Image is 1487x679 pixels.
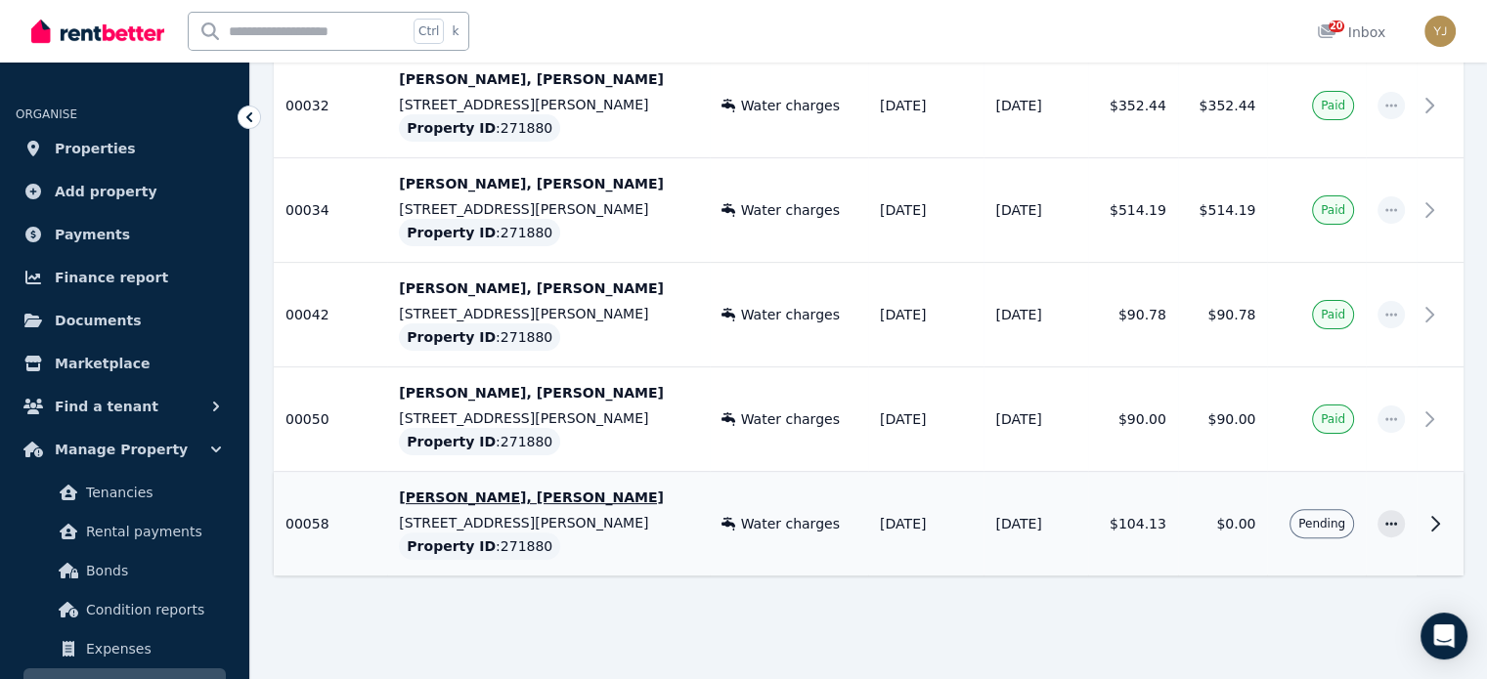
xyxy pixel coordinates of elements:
[1321,98,1345,113] span: Paid
[86,481,218,504] span: Tenancies
[55,180,157,203] span: Add property
[1178,472,1268,576] td: $0.00
[16,387,234,426] button: Find a tenant
[55,352,150,375] span: Marketplace
[452,23,459,39] span: k
[984,158,1088,263] td: [DATE]
[55,223,130,246] span: Payments
[399,383,697,403] p: [PERSON_NAME], [PERSON_NAME]
[16,301,234,340] a: Documents
[868,158,984,263] td: [DATE]
[1088,263,1178,367] td: $90.78
[16,258,234,297] a: Finance report
[23,551,226,590] a: Bonds
[55,438,188,461] span: Manage Property
[55,395,158,418] span: Find a tenant
[1321,411,1345,427] span: Paid
[741,514,840,533] span: Water charges
[1317,22,1385,42] div: Inbox
[16,430,234,469] button: Manage Property
[984,472,1088,576] td: [DATE]
[399,323,560,351] div: : 271880
[86,637,218,660] span: Expenses
[984,263,1088,367] td: [DATE]
[414,19,444,44] span: Ctrl
[407,223,496,242] span: Property ID
[399,69,697,89] p: [PERSON_NAME], [PERSON_NAME]
[16,172,234,211] a: Add property
[407,432,496,451] span: Property ID
[86,559,218,582] span: Bonds
[1178,158,1268,263] td: $514.19
[399,532,560,560] div: : 271880
[1178,263,1268,367] td: $90.78
[399,199,697,219] p: [STREET_ADDRESS][PERSON_NAME]
[16,129,234,168] a: Properties
[741,409,840,429] span: Water charges
[23,590,226,629] a: Condition reports
[399,304,697,323] p: [STREET_ADDRESS][PERSON_NAME]
[399,95,697,114] p: [STREET_ADDRESS][PERSON_NAME]
[1088,54,1178,158] td: $352.44
[1321,202,1345,218] span: Paid
[23,473,226,512] a: Tenancies
[86,520,218,543] span: Rental payments
[55,309,142,332] span: Documents
[86,598,218,621] span: Condition reports
[868,367,984,472] td: [DATE]
[984,54,1088,158] td: [DATE]
[741,305,840,324] span: Water charges
[741,200,840,220] span: Water charges
[399,174,697,193] p: [PERSON_NAME], [PERSON_NAME]
[1088,158,1178,263] td: $514.19
[1421,613,1467,659] div: Open Intercom Messenger
[55,137,136,160] span: Properties
[407,536,496,556] span: Property ID
[1321,307,1345,322] span: Paid
[23,512,226,551] a: Rental payments
[1088,472,1178,576] td: $104.13
[55,266,168,289] span: Finance report
[285,307,329,322] span: 00042
[399,488,697,507] p: [PERSON_NAME], [PERSON_NAME]
[741,96,840,115] span: Water charges
[16,215,234,254] a: Payments
[984,367,1088,472] td: [DATE]
[868,472,984,576] td: [DATE]
[868,263,984,367] td: [DATE]
[285,98,329,113] span: 00032
[285,516,329,531] span: 00058
[399,428,560,455] div: : 271880
[23,629,226,668] a: Expenses
[1178,54,1268,158] td: $352.44
[1329,21,1344,32] span: 20
[399,114,560,142] div: : 271880
[285,411,329,427] span: 00050
[399,408,697,428] p: [STREET_ADDRESS][PERSON_NAME]
[868,54,984,158] td: [DATE]
[1088,367,1178,472] td: $90.00
[16,344,234,383] a: Marketplace
[399,513,697,532] p: [STREET_ADDRESS][PERSON_NAME]
[31,17,164,46] img: RentBetter
[1178,367,1268,472] td: $90.00
[407,118,496,138] span: Property ID
[1298,516,1345,531] span: Pending
[1424,16,1456,47] img: Yam Jabbar
[399,219,560,246] div: : 271880
[399,278,697,298] p: [PERSON_NAME], [PERSON_NAME]
[285,202,329,218] span: 00034
[16,107,77,121] span: ORGANISE
[407,327,496,347] span: Property ID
